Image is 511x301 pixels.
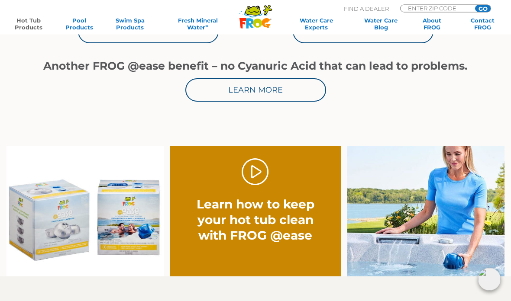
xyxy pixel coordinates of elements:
a: Water CareExperts [283,17,350,31]
h2: Learn how to keep your hot tub clean with FROG @ease [188,197,324,243]
a: Learn More [185,79,326,102]
a: Swim SpaProducts [110,17,150,31]
a: ContactFROG [463,17,502,31]
input: Zip Code Form [407,5,466,11]
img: openIcon [478,268,501,291]
a: Play Video [242,159,269,186]
a: Hot TubProducts [9,17,48,31]
input: GO [475,5,491,12]
a: Water CareBlog [361,17,401,31]
h1: Another FROG @ease benefit – no Cyanuric Acid that can lead to problems. [41,60,470,72]
a: PoolProducts [59,17,99,31]
p: Find A Dealer [344,5,389,13]
a: Fresh MineralWater∞ [161,17,235,31]
a: AboutFROG [412,17,452,31]
sup: ∞ [205,23,208,28]
img: fpo-flippin-frog-2 [347,147,505,277]
img: Ease Packaging [6,147,164,277]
